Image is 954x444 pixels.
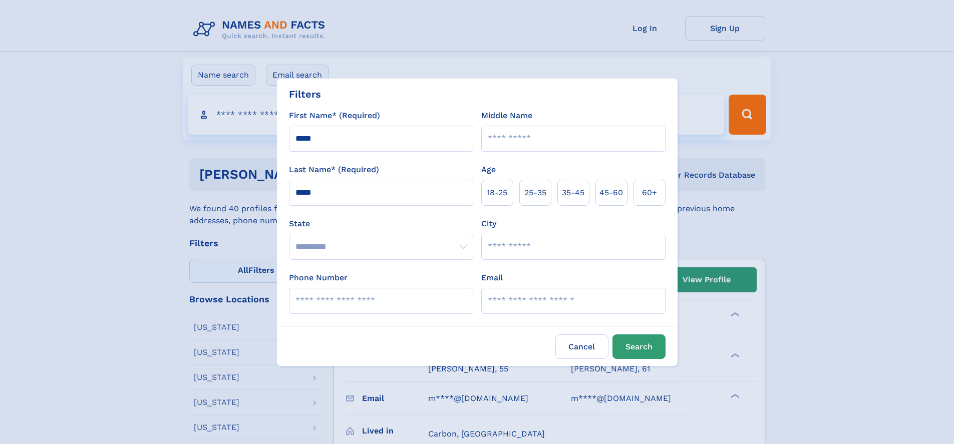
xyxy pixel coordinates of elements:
[289,272,348,284] label: Phone Number
[481,218,496,230] label: City
[289,164,379,176] label: Last Name* (Required)
[562,187,584,199] span: 35‑45
[612,334,666,359] button: Search
[555,334,608,359] label: Cancel
[481,272,503,284] label: Email
[599,187,623,199] span: 45‑60
[642,187,657,199] span: 60+
[289,87,321,102] div: Filters
[481,110,532,122] label: Middle Name
[289,218,473,230] label: State
[289,110,380,122] label: First Name* (Required)
[481,164,496,176] label: Age
[487,187,507,199] span: 18‑25
[524,187,546,199] span: 25‑35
